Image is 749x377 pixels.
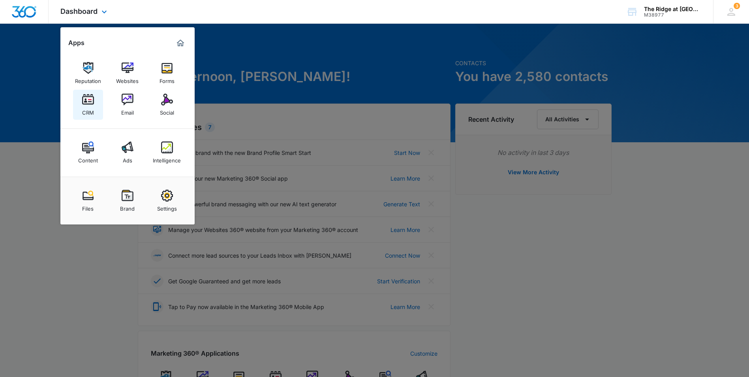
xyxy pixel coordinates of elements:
a: Websites [113,58,143,88]
div: Ads [123,153,132,164]
div: notifications count [734,3,740,9]
div: Websites [116,74,139,84]
div: Forms [160,74,175,84]
div: Files [82,202,94,212]
div: Reputation [75,74,101,84]
div: Settings [157,202,177,212]
a: Reputation [73,58,103,88]
a: Content [73,138,103,168]
span: Dashboard [60,7,98,15]
div: Social [160,106,174,116]
a: Forms [152,58,182,88]
a: Settings [152,186,182,216]
div: Brand [120,202,135,212]
a: Social [152,90,182,120]
div: account name [644,6,702,12]
h2: Apps [68,39,84,47]
a: Email [113,90,143,120]
span: 3 [734,3,740,9]
div: Content [78,153,98,164]
div: CRM [82,106,94,116]
a: Intelligence [152,138,182,168]
div: account id [644,12,702,18]
a: CRM [73,90,103,120]
a: Brand [113,186,143,216]
div: Email [121,106,134,116]
a: Files [73,186,103,216]
div: Intelligence [153,153,181,164]
a: Marketing 360® Dashboard [174,37,187,49]
a: Ads [113,138,143,168]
